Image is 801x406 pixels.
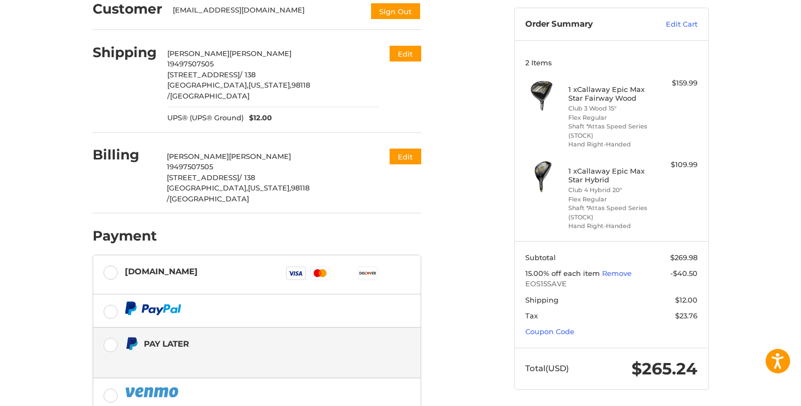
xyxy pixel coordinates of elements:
iframe: PayPal Message 1 [125,355,353,365]
span: [PERSON_NAME] [229,49,292,58]
li: Club 3 Wood 15° [568,104,652,113]
li: Shaft *Attas Speed Series (STOCK) [568,204,652,222]
span: [GEOGRAPHIC_DATA] [169,194,249,203]
span: 19497507505 [167,162,213,171]
span: Tax [525,311,538,320]
span: [US_STATE], [248,81,292,89]
h2: Billing [93,146,156,163]
span: Subtotal [525,253,556,262]
li: Hand Right-Handed [568,222,652,231]
span: [PERSON_NAME] [229,152,291,161]
div: [DOMAIN_NAME] [125,262,198,280]
span: / 138 [240,70,256,79]
img: PayPal icon [125,385,180,399]
span: [GEOGRAPHIC_DATA], [167,81,248,89]
span: $269.98 [670,253,697,262]
h3: 2 Items [525,58,697,67]
li: Hand Right-Handed [568,140,652,149]
span: $265.24 [632,359,697,379]
div: $109.99 [654,159,697,170]
div: [EMAIL_ADDRESS][DOMAIN_NAME] [173,5,359,20]
span: Shipping [525,296,559,304]
li: Flex Regular [568,113,652,122]
span: [PERSON_NAME] [167,49,229,58]
span: $23.76 [675,311,697,320]
span: $12.00 [244,113,272,124]
h2: Shipping [93,44,157,61]
span: 19497507505 [167,59,214,68]
span: [GEOGRAPHIC_DATA] [170,91,250,100]
h2: Payment [93,227,157,244]
button: Edit [390,46,421,61]
span: [STREET_ADDRESS] [167,173,239,182]
a: Edit Cart [642,19,697,30]
h4: 1 x Callaway Epic Max Star Fairway Wood [568,85,652,103]
span: [PERSON_NAME] [167,152,229,161]
span: EOS15SAVE [525,279,697,290]
span: 98118 / [167,81,310,100]
span: [US_STATE], [248,183,291,192]
a: Remove [602,269,632,278]
img: Pay Later icon [125,337,138,350]
div: Pay Later [144,335,353,353]
span: [GEOGRAPHIC_DATA], [167,183,248,192]
li: Flex Regular [568,195,652,204]
li: Shaft *Attas Speed Series (STOCK) [568,122,652,140]
li: Club 4 Hybrid 20° [568,186,652,195]
img: PayPal icon [125,302,181,315]
span: -$40.50 [670,269,697,278]
h3: Order Summary [525,19,642,30]
a: Coupon Code [525,327,574,336]
span: $12.00 [675,296,697,304]
span: Total (USD) [525,363,569,373]
h4: 1 x Callaway Epic Max Star Hybrid [568,167,652,184]
span: [STREET_ADDRESS] [167,70,240,79]
span: UPS® (UPS® Ground) [167,113,244,124]
button: Sign Out [370,2,421,20]
span: 98118 / [167,183,310,203]
span: / 138 [239,173,255,182]
span: 15.00% off each item [525,269,602,278]
div: $159.99 [654,78,697,89]
h2: Customer [93,1,162,17]
button: Edit [390,149,421,164]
